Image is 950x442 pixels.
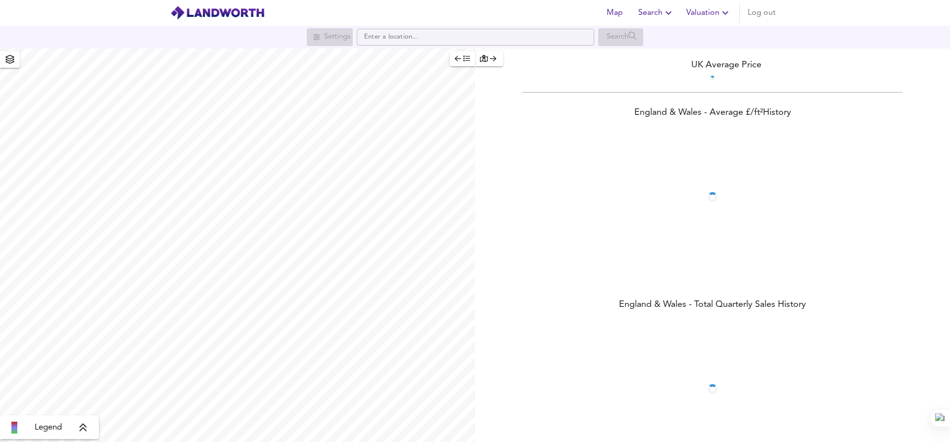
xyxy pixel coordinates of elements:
[744,3,780,23] button: Log out
[682,3,735,23] button: Valuation
[475,106,950,120] div: England & Wales - Average £/ ft² History
[634,3,678,23] button: Search
[357,29,594,46] input: Enter a location...
[598,28,643,46] div: Search for a location first or explore the map
[638,6,674,20] span: Search
[748,6,776,20] span: Log out
[35,422,62,434] span: Legend
[475,58,950,72] div: UK Average Price
[475,298,950,312] div: England & Wales - Total Quarterly Sales History
[307,28,353,46] div: Search for a location first or explore the map
[686,6,731,20] span: Valuation
[599,3,630,23] button: Map
[603,6,626,20] span: Map
[170,5,265,20] img: logo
